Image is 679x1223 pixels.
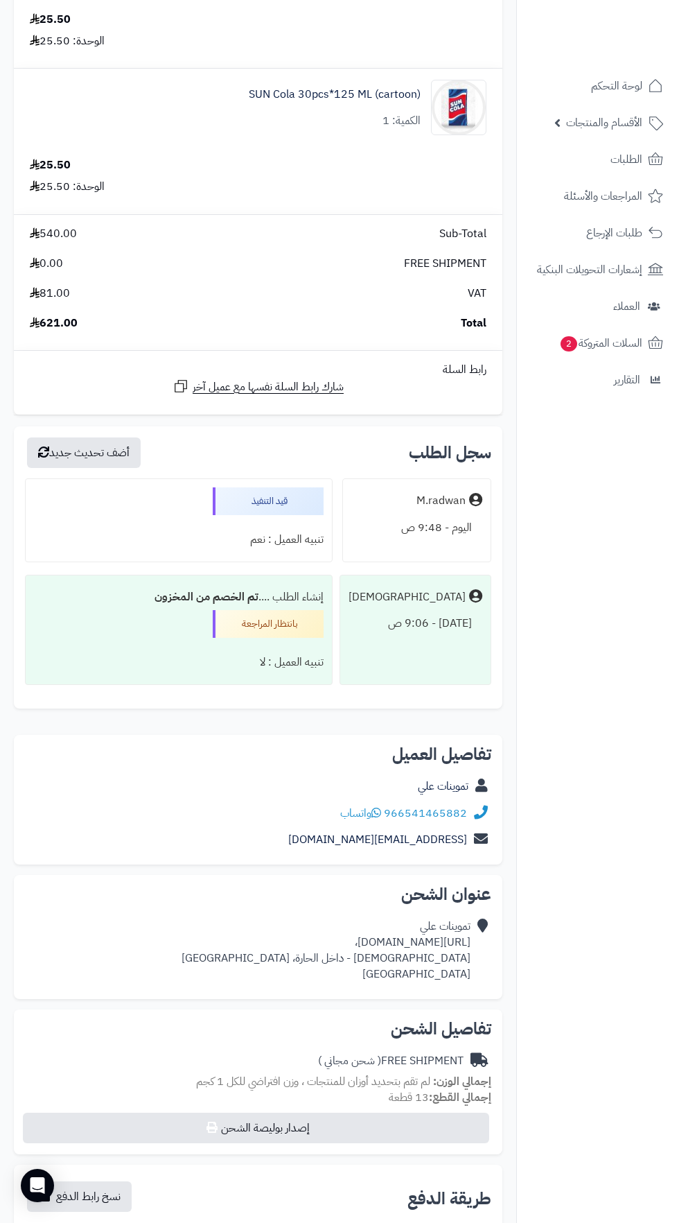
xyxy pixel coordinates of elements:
div: إنشاء الطلب .... [34,584,324,611]
a: واتساب [340,805,381,822]
h2: تفاصيل العميل [25,746,491,763]
div: رابط السلة [19,362,497,378]
div: M.radwan [416,493,466,509]
h2: طريقة الدفع [407,1190,491,1207]
span: 81.00 [30,286,70,302]
div: الكمية: 1 [382,113,421,129]
a: تموينات علي [418,778,468,795]
span: إشعارات التحويلات البنكية [537,260,642,279]
a: العملاء [525,290,671,323]
a: SUN Cola 30pcs*125 ML (cartoon) [249,87,421,103]
a: السلات المتروكة2 [525,327,671,360]
span: العملاء [613,297,640,316]
span: السلات المتروكة [559,333,642,353]
span: الطلبات [610,150,642,169]
h2: عنوان الشحن [25,886,491,903]
div: بانتظار المراجعة [213,610,324,638]
div: تنبيه العميل : نعم [34,526,324,553]
div: اليوم - 9:48 ص [351,514,482,541]
a: التقارير [525,363,671,397]
h3: سجل الطلب [409,444,491,461]
div: قيد التنفيذ [213,487,324,515]
a: لوحة التحكم [525,69,671,103]
span: طلبات الإرجاع [586,223,642,243]
div: الوحدة: 25.50 [30,179,105,195]
span: VAT [468,286,486,302]
div: 25.50 [30,157,71,173]
div: الوحدة: 25.50 [30,33,105,49]
img: 1748070951-521bOpCkDwoW2ivPu9HtwwpYVP9ROZyI-90x90.jpg [432,80,486,135]
h2: تفاصيل الشحن [25,1021,491,1037]
span: لم تقم بتحديد أوزان للمنتجات ، وزن افتراضي للكل 1 كجم [196,1073,430,1090]
span: 540.00 [30,226,77,242]
span: التقارير [614,370,640,390]
div: تنبيه العميل : لا [34,649,324,676]
a: طلبات الإرجاع [525,216,671,250]
button: أضف تحديث جديد [27,437,141,468]
span: شارك رابط السلة نفسها مع عميل آخر [193,379,344,395]
b: تم الخصم من المخزون [155,589,258,605]
span: الأقسام والمنتجات [566,113,642,132]
div: تموينات علي [URL][DOMAIN_NAME]، [DEMOGRAPHIC_DATA] - داخل الحارة، [GEOGRAPHIC_DATA] [GEOGRAPHIC_D... [182,919,470,982]
span: Total [461,315,486,331]
div: [DATE] - 9:06 ص [349,610,482,637]
div: Open Intercom Messenger [21,1169,54,1202]
small: 13 قطعة [389,1089,491,1106]
div: [DEMOGRAPHIC_DATA] [349,589,466,605]
span: 0.00 [30,256,63,272]
div: FREE SHIPMENT [318,1053,464,1069]
div: 25.50 [30,12,71,28]
a: [EMAIL_ADDRESS][DOMAIN_NAME] [288,831,467,848]
span: 621.00 [30,315,78,331]
a: شارك رابط السلة نفسها مع عميل آخر [173,378,344,395]
button: إصدار بوليصة الشحن [23,1113,489,1143]
a: المراجعات والأسئلة [525,180,671,213]
span: نسخ رابط الدفع [56,1188,121,1205]
span: Sub-Total [439,226,486,242]
span: ( شحن مجاني ) [318,1052,381,1069]
strong: إجمالي الوزن: [433,1073,491,1090]
span: 2 [561,336,577,352]
img: logo-2.png [585,37,666,66]
span: FREE SHIPMENT [404,256,486,272]
span: المراجعات والأسئلة [564,187,642,206]
strong: إجمالي القطع: [429,1089,491,1106]
a: 966541465882 [384,805,467,822]
a: الطلبات [525,143,671,176]
a: إشعارات التحويلات البنكية [525,253,671,286]
span: لوحة التحكم [591,76,642,96]
button: نسخ رابط الدفع [27,1181,132,1212]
